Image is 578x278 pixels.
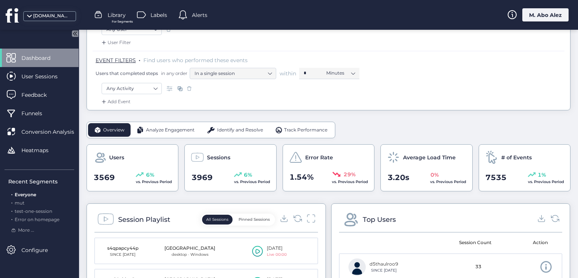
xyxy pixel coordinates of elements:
span: . [11,190,12,197]
span: More ... [18,227,34,234]
span: For Segments [112,19,133,24]
span: Library [108,11,126,19]
div: Live 00:00 [267,252,287,258]
span: . [11,207,12,214]
span: vs. Previous Period [234,179,270,184]
nz-select-item: Minutes [326,67,355,79]
span: Find users who performed these events [143,57,248,64]
span: vs. Previous Period [430,179,466,184]
span: Everyone [15,192,36,197]
div: s4qpapcy44p [104,245,141,252]
span: within [280,70,296,77]
button: Pinned Sessions [234,215,274,225]
span: Overview [103,127,125,134]
span: Funnels [21,109,53,118]
span: 1% [538,171,546,179]
span: 6% [244,171,252,179]
mat-header-cell: Session Count [448,232,502,254]
span: Conversion Analysis [21,128,85,136]
div: [GEOGRAPHIC_DATA] [164,245,215,252]
span: 3969 [192,172,213,183]
span: 29% [344,170,356,179]
span: vs. Previous Period [528,179,564,184]
span: Average Load Time [403,153,456,162]
span: mut [15,200,24,206]
span: # of Events [501,153,532,162]
button: All Sessions [202,215,233,225]
span: EVENT FILTERS [96,57,136,64]
div: d5thaulroo9 [370,261,398,268]
span: Error on homepage [15,217,59,222]
span: Alerts [192,11,207,19]
span: . [11,199,12,206]
span: Identify and Resolve [217,127,263,134]
div: SINCE [DATE] [370,267,398,273]
div: [DOMAIN_NAME] [33,12,71,20]
span: vs. Previous Period [332,179,368,184]
div: User Filter [100,39,131,46]
div: Add Event [100,98,131,105]
div: desktop · Windows [164,252,215,258]
span: Users that completed steps [96,70,158,76]
span: 3569 [94,172,115,183]
span: Labels [151,11,167,19]
span: Analyze Engagement [146,127,195,134]
span: Configure [21,246,59,254]
span: Error Rate [305,153,333,162]
mat-header-cell: Action [502,232,557,254]
span: vs. Previous Period [136,179,172,184]
div: SINCE [DATE] [104,252,141,258]
span: 3.20s [388,172,409,183]
span: 6% [146,171,154,179]
span: . [139,55,140,63]
span: Track Performance [284,127,327,134]
span: 1.54% [289,171,314,183]
nz-select-item: Any Activity [106,83,157,94]
div: Top Users [363,214,396,225]
span: Feedback [21,91,58,99]
span: Sessions [207,153,230,162]
span: 33 [475,263,481,270]
span: in any order [160,70,187,76]
nz-select-item: In a single session [195,68,271,79]
span: Users [109,153,124,162]
span: 7535 [485,172,507,183]
span: Heatmaps [21,146,60,154]
div: Session Playlist [118,214,170,225]
span: . [11,215,12,222]
div: [DATE] [267,245,287,252]
div: Recent Segments [8,177,74,186]
span: test-one-session [15,208,52,214]
span: Dashboard [21,54,62,62]
span: User Sessions [21,72,69,81]
div: M. Abo Alez [522,8,569,21]
span: 0% [430,171,439,179]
